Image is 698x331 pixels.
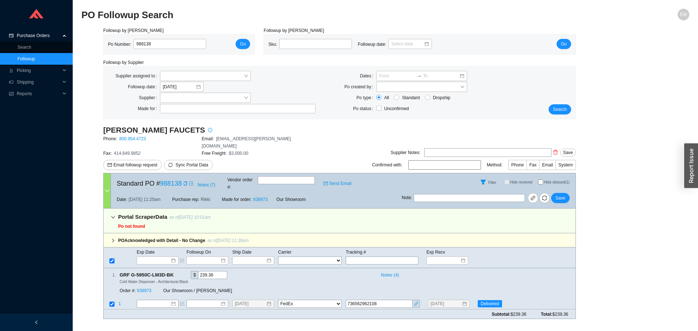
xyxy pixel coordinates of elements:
a: link [413,300,419,308]
span: Delivered [478,300,502,308]
button: Notes (7) [197,181,216,186]
span: link [530,196,535,202]
span: copy [183,181,188,186]
span: filter [478,179,489,185]
span: Purchase Orders [17,30,60,41]
span: Hide received [510,180,532,184]
div: 1 . [104,271,116,279]
span: Sync Portal Data [176,162,208,167]
span: Exp Recv [426,250,445,255]
span: Phone: [103,136,117,141]
span: form [180,302,184,306]
label: Po created by: [344,82,376,92]
span: Followup by [PERSON_NAME] [264,28,324,33]
span: sync [540,195,549,201]
span: right [111,238,115,243]
span: Free Freight: [202,151,227,156]
h3: [PERSON_NAME] FAUCETS [103,125,205,135]
button: Save [560,149,576,157]
span: PO Acknowledged with Detail - No Change [118,238,205,243]
span: delete [552,150,559,155]
span: Search [553,106,567,113]
input: Hide delayed(1) [538,179,543,185]
span: Cold Water Dispenser - Architectural Black [120,280,188,284]
span: Save [555,194,565,202]
button: Go [557,39,571,49]
a: 938973 [253,197,268,202]
input: From [379,72,415,80]
span: Our Showroom / [PERSON_NAME] [163,288,232,294]
button: Search [549,104,571,114]
div: Sku: Followup date: [268,39,438,50]
button: mailEmail followup request [103,160,162,170]
span: as of [DATE] 11:38am [207,238,249,243]
span: export [189,181,193,186]
span: $239.36 [553,312,568,317]
span: Shipping [17,76,60,88]
span: Fax [529,162,537,167]
span: Hide delayed (1) [544,180,570,184]
label: Made for: [138,104,160,114]
div: Po Number: [108,39,212,50]
a: 988138 [160,180,182,187]
span: Tracking # [346,250,366,255]
span: Note : [402,194,412,202]
span: info-circle [205,128,215,132]
span: Picking [17,65,60,76]
button: Filter [477,176,489,188]
label: Supplier: [139,93,160,103]
button: delete [551,147,559,157]
span: Dropship [430,94,453,101]
a: export [189,180,193,187]
a: 800.954.4723 [119,136,146,141]
span: Vendor order # : [228,176,256,191]
input: 9/17/2025 [163,83,196,90]
span: $239.36 [510,312,526,317]
span: $3,000.00 [229,151,248,156]
a: link [528,193,538,203]
span: Followup by [PERSON_NAME] [103,28,164,33]
span: Order #: [120,288,136,294]
span: Email [542,162,553,167]
label: Supplier assigned to [116,71,160,81]
div: Confirmed with: Method: [372,160,576,170]
input: 9/17/2025 [430,300,462,308]
div: $ [191,271,198,279]
div: Po not found [118,223,213,230]
div: Supplier Notes: [391,149,421,156]
span: Our Showroom [276,196,306,203]
span: Subtotal: [492,311,526,318]
div: Copy [175,271,180,279]
span: Rikki [201,196,210,203]
span: Made for order: [222,197,252,202]
span: left [34,320,39,324]
span: as of [DATE] 10:01am [169,215,211,220]
span: to [417,73,422,78]
span: Go [561,40,567,48]
span: down [105,188,110,193]
span: Exp Date [137,250,155,255]
button: Go [236,39,250,49]
input: To [423,72,459,80]
span: form [180,258,184,263]
button: info-circle [205,125,215,135]
input: 9/15/2025 [235,300,266,308]
label: Po status: [353,104,376,114]
span: Standard [399,94,423,101]
span: mail [324,181,328,186]
span: Ship Date [232,250,252,255]
button: Save [551,193,570,203]
button: sync [539,193,550,203]
span: Portal Scraper Data [118,214,167,220]
span: Filter [488,181,496,185]
a: mailSend Email [324,180,352,187]
label: Po type: [357,93,376,103]
span: All [381,94,392,101]
span: [EMAIL_ADDRESS][PERSON_NAME][DOMAIN_NAME] [202,136,291,149]
span: down [111,215,115,219]
span: 414.649.9852 [114,151,140,156]
span: Date: [117,196,127,203]
span: Notes ( 7 ) [197,181,215,189]
span: Followup On [186,250,211,255]
h2: PO Followup Search [81,9,537,21]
